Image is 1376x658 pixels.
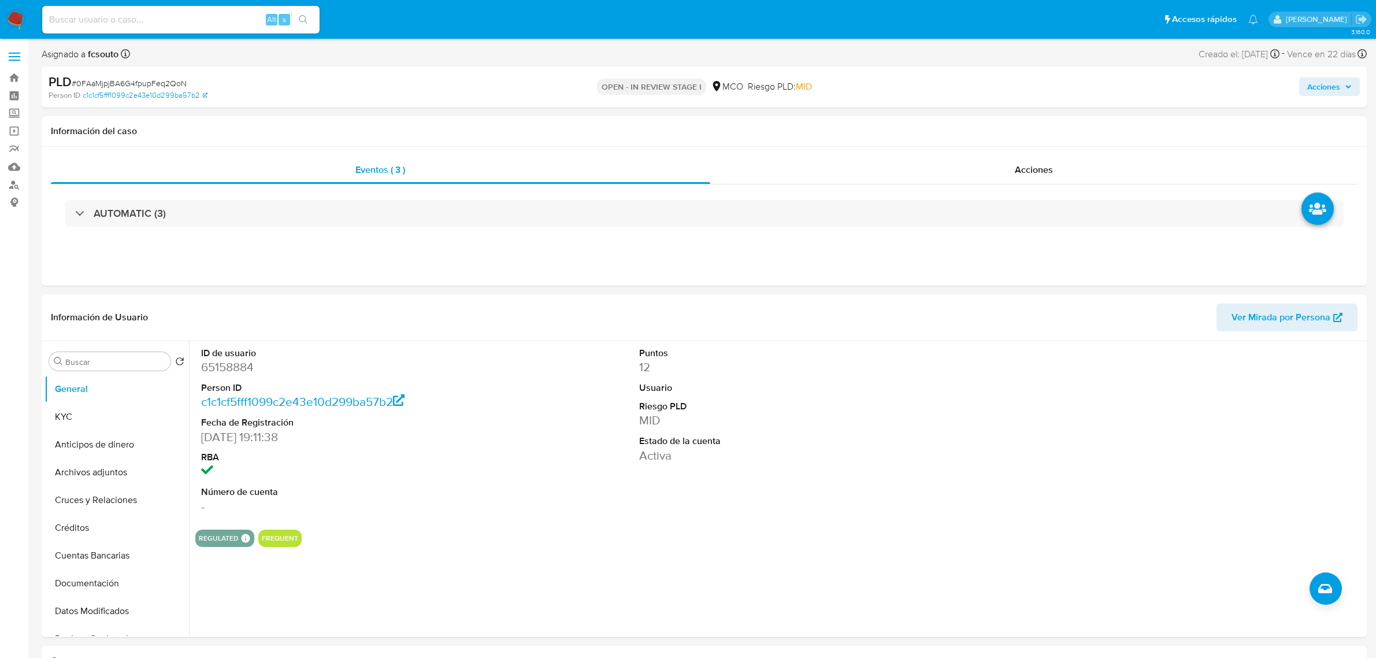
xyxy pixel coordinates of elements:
button: search-icon [291,12,315,28]
dt: Número de cuenta [201,486,482,498]
p: OPEN - IN REVIEW STAGE I [597,79,706,95]
button: General [44,375,189,403]
button: Créditos [44,514,189,542]
button: Datos Modificados [44,597,189,625]
h3: AUTOMATIC (3) [94,207,166,220]
span: Asignado a [42,48,118,61]
span: Acciones [1307,77,1340,96]
span: Accesos rápidos [1172,13,1237,25]
dd: [DATE] 19:11:38 [201,429,482,445]
button: Acciones [1299,77,1360,96]
h1: Información de Usuario [51,312,148,323]
button: Documentación [44,570,189,597]
a: c1c1cf5fff1099c2e43e10d299ba57b2 [201,393,405,410]
p: felipe.cayon@mercadolibre.com [1286,14,1351,25]
span: Riesgo PLD: [748,80,812,93]
a: Salir [1355,13,1367,25]
span: Ver Mirada por Persona [1232,304,1330,331]
button: Ver Mirada por Persona [1216,304,1358,331]
span: Eventos ( 3 ) [355,163,405,176]
span: Acciones [1015,163,1053,176]
a: Notificaciones [1248,14,1258,24]
b: PLD [49,72,72,91]
dd: MID [639,412,920,428]
dt: Person ID [201,382,482,394]
b: Person ID [49,90,80,101]
input: Buscar usuario o caso... [42,12,320,27]
dt: Fecha de Registración [201,416,482,429]
dt: ID de usuario [201,347,482,360]
button: Devices Geolocation [44,625,189,653]
h1: Información del caso [51,125,1358,137]
dt: RBA [201,451,482,464]
span: Vence en 22 días [1287,48,1356,61]
dd: - [201,498,482,515]
span: # 0FAaMjpjBA6G4fpupFeq2QoN [72,77,187,89]
span: Alt [267,14,276,25]
dd: 65158884 [201,359,482,375]
button: Buscar [54,357,63,366]
button: KYC [44,403,189,431]
span: - [1282,46,1285,62]
span: MID [796,80,812,93]
button: Archivos adjuntos [44,459,189,486]
dd: Activa [639,448,920,464]
dt: Estado de la cuenta [639,435,920,448]
dt: Puntos [639,347,920,360]
dt: Riesgo PLD [639,400,920,413]
dt: Usuario [639,382,920,394]
a: c1c1cf5fff1099c2e43e10d299ba57b2 [83,90,207,101]
span: s [283,14,286,25]
dd: 12 [639,359,920,375]
button: Cruces y Relaciones [44,486,189,514]
button: Anticipos de dinero [44,431,189,459]
button: Volver al orden por defecto [175,357,184,369]
b: fcsouto [86,47,118,61]
button: Cuentas Bancarias [44,542,189,570]
div: AUTOMATIC (3) [65,200,1344,227]
input: Buscar [65,357,166,367]
div: MCO [711,80,743,93]
div: Creado el: [DATE] [1199,46,1279,62]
